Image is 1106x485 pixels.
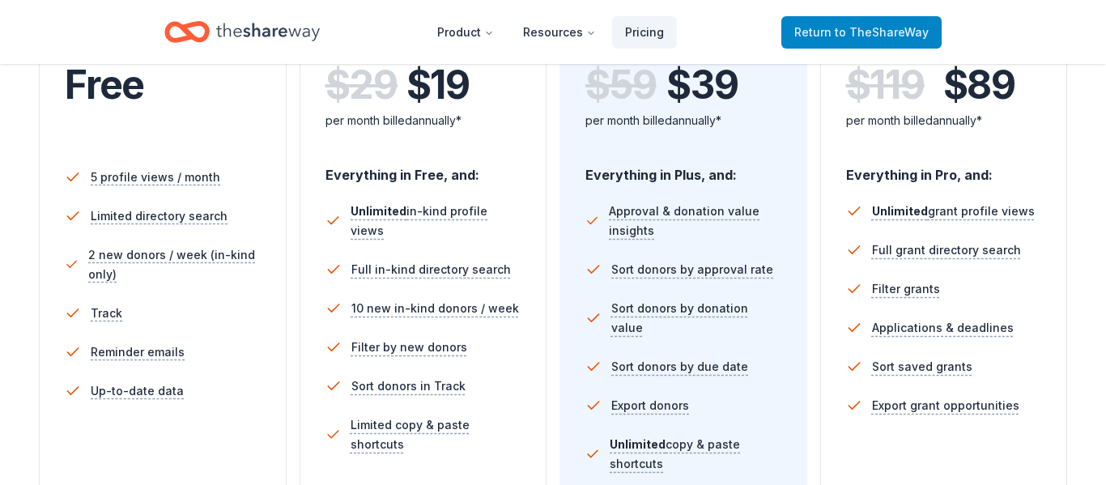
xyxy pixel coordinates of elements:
span: Export grant opportunities [872,396,1019,415]
span: $ 89 [943,62,1015,108]
div: Everything in Free, and: [325,151,521,185]
span: to TheShareWay [835,25,929,39]
a: Pricing [612,16,677,49]
span: copy & paste shortcuts [610,437,740,470]
span: Full in-kind directory search [351,260,511,279]
span: Approval & donation value insights [609,202,781,240]
span: Applications & deadlines [872,318,1014,338]
span: Limited copy & paste shortcuts [351,415,521,454]
span: grant profile views [872,204,1035,218]
span: Sort donors by donation value [611,299,781,338]
span: $ 19 [406,62,470,108]
span: Free [65,61,144,108]
div: per month billed annually* [585,111,781,130]
nav: Main [424,13,677,51]
span: Limited directory search [91,206,228,226]
a: Returnto TheShareWay [781,16,942,49]
div: Everything in Plus, and: [585,151,781,185]
span: Filter by new donors [351,338,467,357]
span: Filter grants [872,279,940,299]
span: Sort donors in Track [351,377,466,396]
span: 5 profile views / month [91,168,220,187]
span: Sort donors by approval rate [611,260,773,279]
span: Up-to-date data [91,381,184,401]
button: Resources [510,16,609,49]
span: Full grant directory search [872,240,1021,260]
span: Return [794,23,929,42]
span: $ 39 [666,62,738,108]
a: Home [164,13,320,51]
span: Track [91,304,122,323]
span: 2 new donors / week (in-kind only) [88,245,260,284]
div: Everything in Pro, and: [846,151,1042,185]
span: Unlimited [872,204,928,218]
span: in-kind profile views [351,204,487,237]
div: per month billed annually* [325,111,521,130]
span: Unlimited [351,204,406,218]
span: Sort saved grants [872,357,972,377]
div: per month billed annually* [846,111,1042,130]
span: Unlimited [610,437,666,451]
button: Product [424,16,507,49]
span: Sort donors by due date [611,357,748,377]
span: Reminder emails [91,342,185,362]
span: Export donors [611,396,689,415]
span: 10 new in-kind donors / week [351,299,519,318]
